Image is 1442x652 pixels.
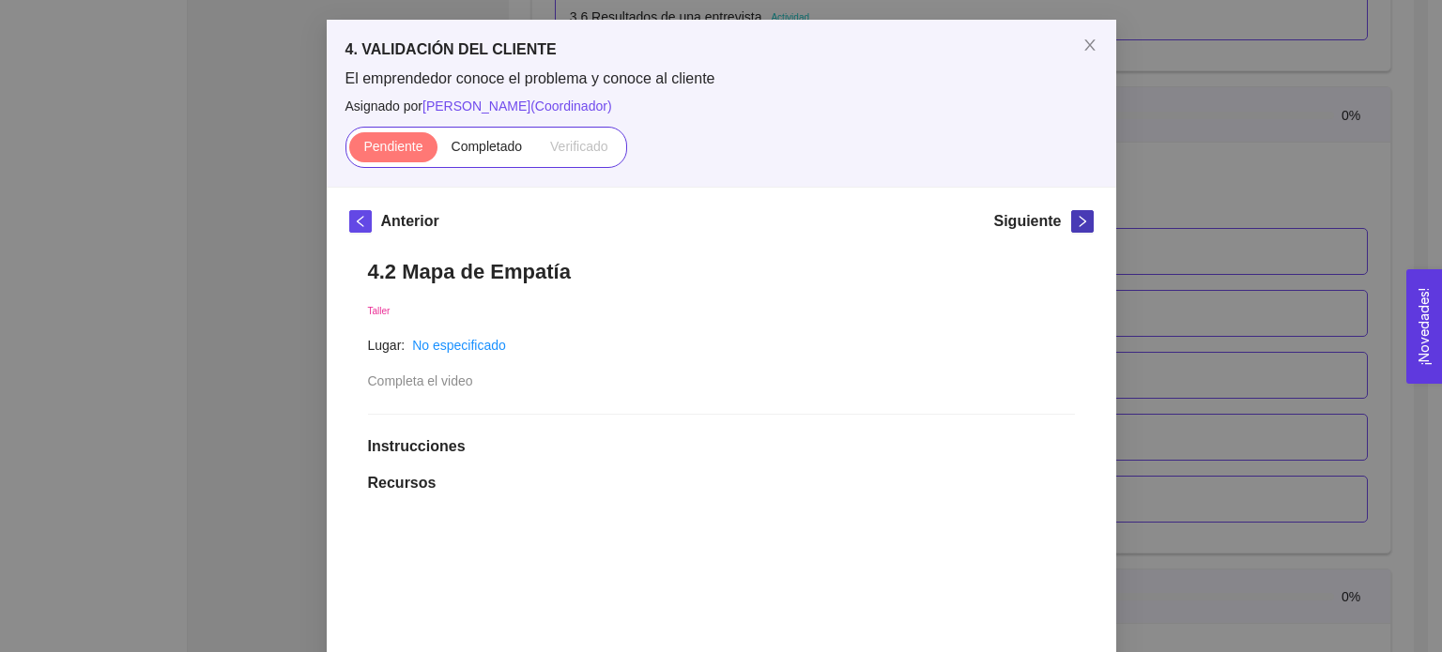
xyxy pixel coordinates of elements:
[993,210,1061,233] h5: Siguiente
[345,68,1097,89] span: El emprendedor conoce el problema y conoce al cliente
[1082,38,1097,53] span: close
[368,437,1075,456] h1: Instrucciones
[452,139,523,154] span: Completado
[368,259,1075,284] h1: 4.2 Mapa de Empatía
[349,210,372,233] button: left
[412,338,506,353] a: No especificado
[1071,210,1094,233] button: right
[350,215,371,228] span: left
[1064,20,1116,72] button: Close
[363,139,422,154] span: Pendiente
[345,38,1097,61] h5: 4. VALIDACIÓN DEL CLIENTE
[1072,215,1093,228] span: right
[422,99,612,114] span: [PERSON_NAME] ( Coordinador )
[550,139,607,154] span: Verificado
[368,335,406,356] article: Lugar:
[1406,269,1442,384] button: Open Feedback Widget
[368,306,391,316] span: Taller
[368,474,1075,493] h1: Recursos
[345,96,1097,116] span: Asignado por
[368,373,473,388] span: Completa el video
[381,210,439,233] h5: Anterior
